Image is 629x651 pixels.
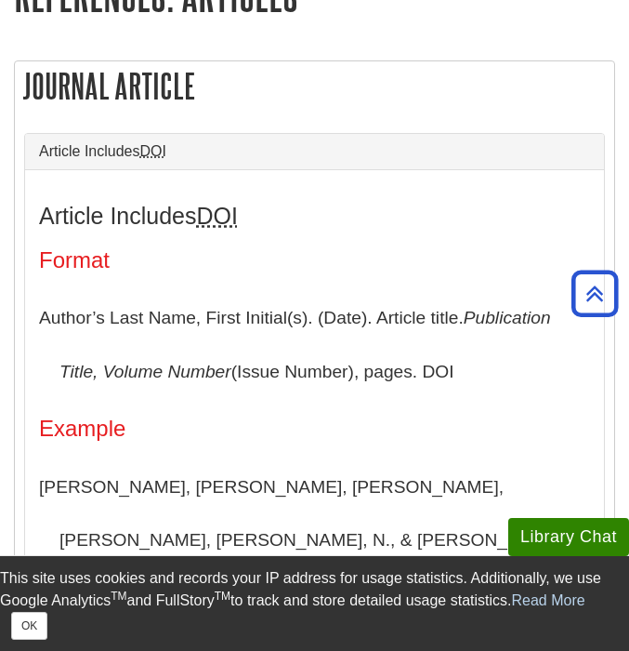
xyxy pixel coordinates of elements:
h3: Article Includes [39,203,590,230]
h2: Journal Article [15,61,614,111]
abbr: Digital Object Identifier. This is the string of numbers associated with a particular article. No... [140,143,166,159]
button: Close [11,612,47,640]
sup: TM [215,590,230,603]
sup: TM [111,590,126,603]
abbr: Digital Object Identifier. This is the string of numbers associated with a particular article. No... [197,203,238,229]
a: Back to Top [565,281,624,306]
a: Article IncludesDOI [39,143,590,160]
a: Read More [512,592,585,608]
button: Library Chat [508,518,629,556]
h4: Example [39,417,590,441]
p: Author’s Last Name, First Initial(s). (Date). Article title. (Issue Number), pages. DOI [39,291,590,398]
h4: Format [39,248,590,272]
i: Publication Title, Volume Number [59,308,551,381]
